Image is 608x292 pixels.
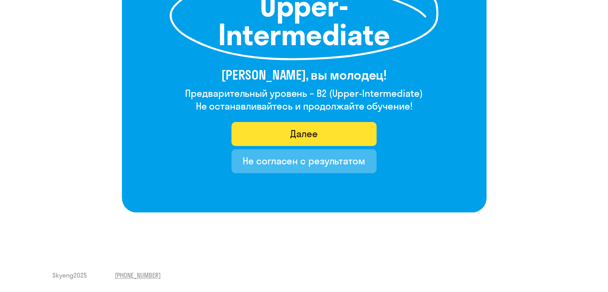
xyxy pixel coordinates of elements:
[185,67,423,83] h3: [PERSON_NAME], вы молодец!
[185,87,423,100] h4: Предварительный уровень – B2 (Upper-Intermediate)
[185,100,423,112] h4: Не останавливайтесь и продолжайте обучение!
[52,271,87,280] span: Skyeng 2025
[115,271,161,280] a: [PHONE_NUMBER]
[231,149,377,173] button: Не согласен с результатом
[243,154,365,167] div: Не согласен с результатом
[231,122,377,146] button: Далее
[290,127,318,140] div: Далее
